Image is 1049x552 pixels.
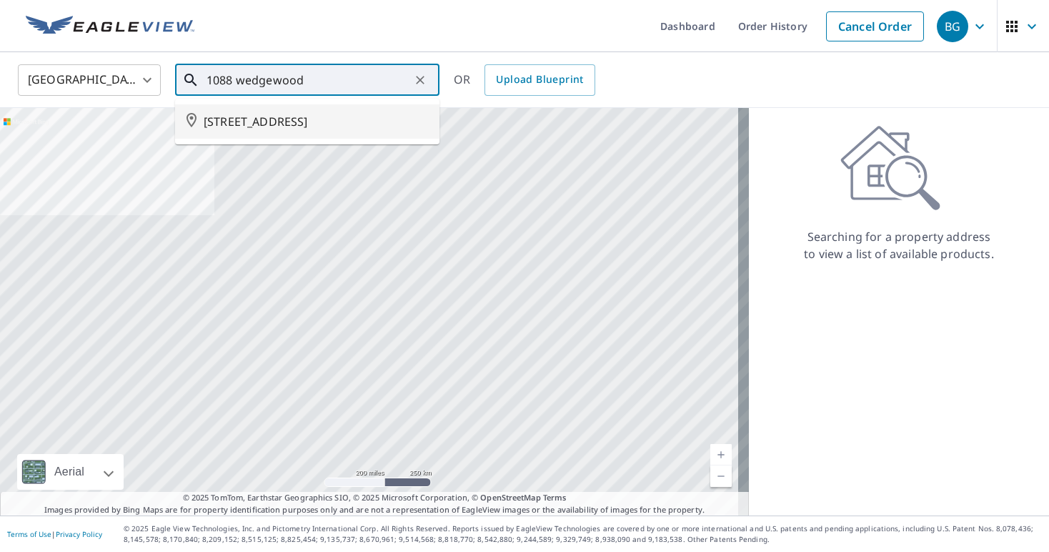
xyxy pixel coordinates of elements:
[480,492,540,503] a: OpenStreetMap
[183,492,567,504] span: © 2025 TomTom, Earthstar Geographics SIO, © 2025 Microsoft Corporation, ©
[710,444,732,465] a: Current Level 5, Zoom In
[7,529,51,539] a: Terms of Use
[410,70,430,90] button: Clear
[18,60,161,100] div: [GEOGRAPHIC_DATA]
[484,64,595,96] a: Upload Blueprint
[7,530,102,538] p: |
[826,11,924,41] a: Cancel Order
[710,465,732,487] a: Current Level 5, Zoom Out
[17,454,124,490] div: Aerial
[124,523,1042,545] p: © 2025 Eagle View Technologies, Inc. and Pictometry International Corp. All Rights Reserved. Repo...
[937,11,968,42] div: BG
[56,529,102,539] a: Privacy Policy
[50,454,89,490] div: Aerial
[496,71,583,89] span: Upload Blueprint
[803,228,995,262] p: Searching for a property address to view a list of available products.
[26,16,194,37] img: EV Logo
[204,113,428,130] span: [STREET_ADDRESS]
[454,64,595,96] div: OR
[543,492,567,503] a: Terms
[207,60,410,100] input: Search by address or latitude-longitude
